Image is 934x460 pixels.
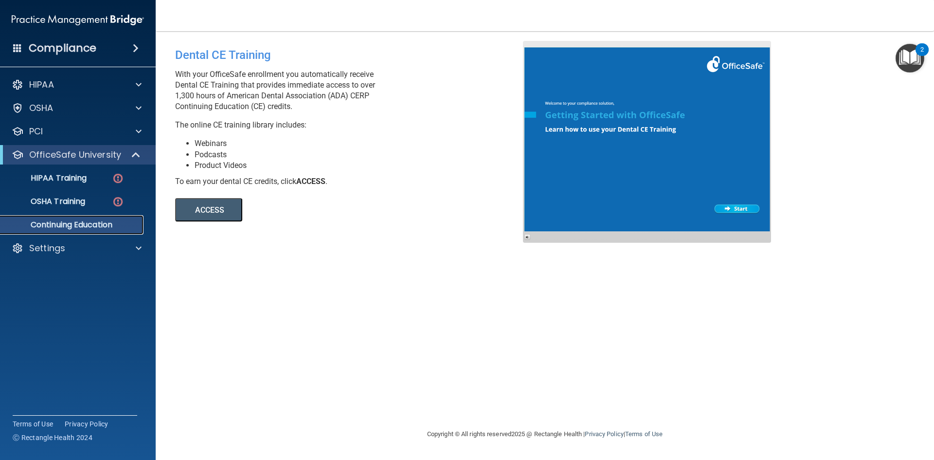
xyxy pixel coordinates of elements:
p: The online CE training library includes: [175,120,530,130]
div: Dental CE Training [175,41,530,69]
li: Podcasts [195,149,530,160]
p: OSHA Training [6,197,85,206]
a: HIPAA [12,79,142,91]
button: ACCESS [175,198,242,221]
span: Ⓒ Rectangle Health 2024 [13,433,92,442]
a: OSHA [12,102,142,114]
p: Settings [29,242,65,254]
img: danger-circle.6113f641.png [112,196,124,208]
button: Open Resource Center, 2 new notifications [896,44,924,73]
a: Settings [12,242,142,254]
p: HIPAA [29,79,54,91]
img: danger-circle.6113f641.png [112,172,124,184]
a: Privacy Policy [65,419,108,429]
a: PCI [12,126,142,137]
div: To earn your dental CE credits, click . [175,176,530,187]
a: OfficeSafe University [12,149,141,161]
p: Continuing Education [6,220,139,230]
a: Terms of Use [13,419,53,429]
p: OfficeSafe University [29,149,121,161]
li: Product Videos [195,160,530,171]
p: PCI [29,126,43,137]
img: PMB logo [12,10,144,30]
p: With your OfficeSafe enrollment you automatically receive Dental CE Training that provides immedi... [175,69,530,112]
a: Terms of Use [625,430,663,438]
h4: Compliance [29,41,96,55]
a: Privacy Policy [585,430,623,438]
div: 2 [920,50,924,62]
b: ACCESS [296,177,325,186]
li: Webinars [195,138,530,149]
p: OSHA [29,102,54,114]
a: ACCESS [175,207,441,214]
div: Copyright © All rights reserved 2025 @ Rectangle Health | | [367,419,722,450]
p: HIPAA Training [6,173,87,183]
